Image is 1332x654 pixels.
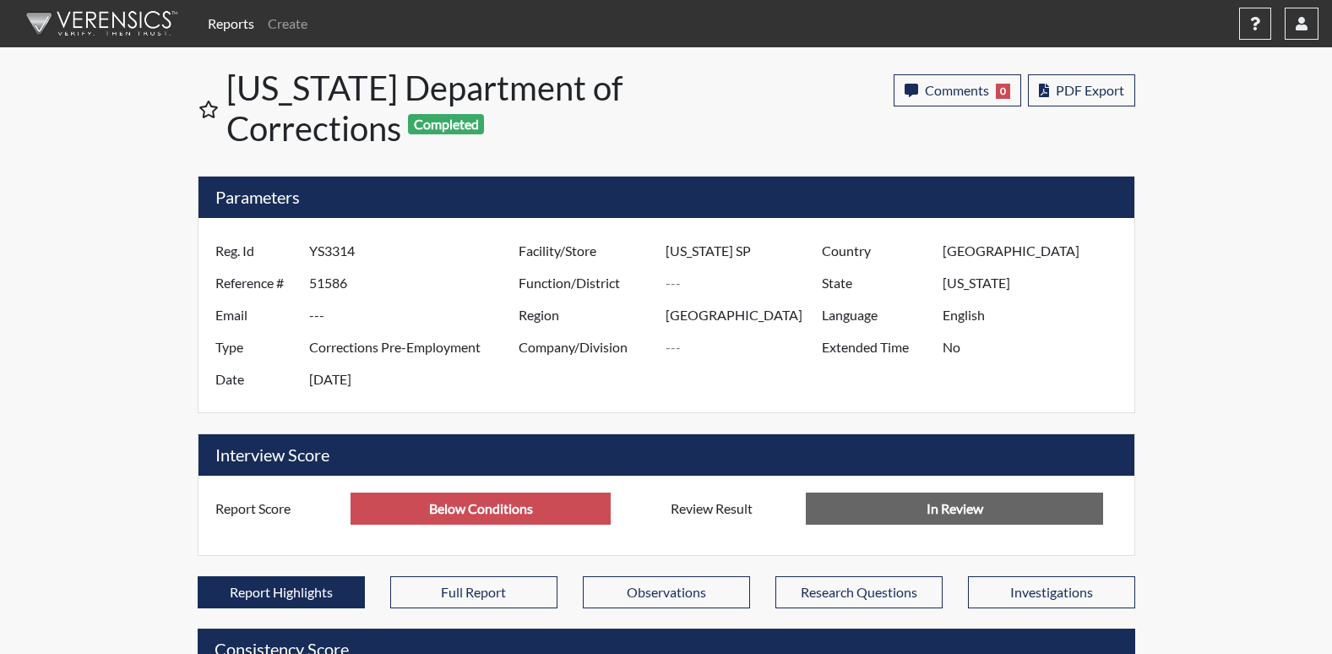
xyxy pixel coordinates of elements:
[1056,82,1124,98] span: PDF Export
[583,576,750,608] button: Observations
[996,84,1010,99] span: 0
[894,74,1021,106] button: Comments0
[658,493,807,525] label: Review Result
[666,331,826,363] input: ---
[309,299,523,331] input: ---
[666,299,826,331] input: ---
[261,7,314,41] a: Create
[775,576,943,608] button: Research Questions
[203,299,309,331] label: Email
[351,493,611,525] input: ---
[809,235,943,267] label: Country
[309,267,523,299] input: ---
[1028,74,1135,106] button: PDF Export
[809,331,943,363] label: Extended Time
[943,267,1129,299] input: ---
[203,363,309,395] label: Date
[309,363,523,395] input: ---
[309,235,523,267] input: ---
[666,235,826,267] input: ---
[309,331,523,363] input: ---
[506,299,666,331] label: Region
[809,299,943,331] label: Language
[968,576,1135,608] button: Investigations
[809,267,943,299] label: State
[666,267,826,299] input: ---
[408,114,484,134] span: Completed
[943,299,1129,331] input: ---
[198,177,1134,218] h5: Parameters
[201,7,261,41] a: Reports
[943,235,1129,267] input: ---
[925,82,989,98] span: Comments
[806,493,1103,525] input: No Decision
[203,331,309,363] label: Type
[203,235,309,267] label: Reg. Id
[203,493,351,525] label: Report Score
[943,331,1129,363] input: ---
[390,576,557,608] button: Full Report
[506,331,666,363] label: Company/Division
[203,267,309,299] label: Reference #
[226,68,668,149] h1: [US_STATE] Department of Corrections
[506,267,666,299] label: Function/District
[198,434,1134,476] h5: Interview Score
[198,576,365,608] button: Report Highlights
[506,235,666,267] label: Facility/Store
